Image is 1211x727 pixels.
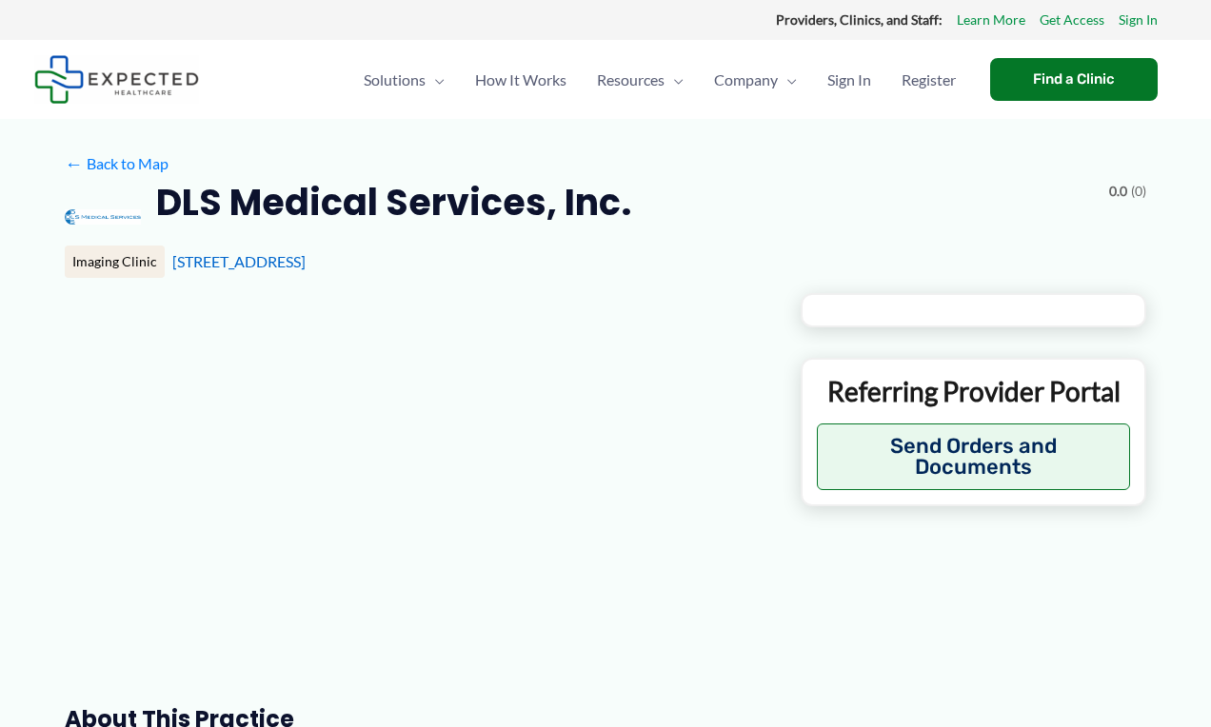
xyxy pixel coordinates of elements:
span: Solutions [364,47,426,113]
a: [STREET_ADDRESS] [172,252,306,270]
p: Referring Provider Portal [817,374,1130,408]
a: Get Access [1040,8,1104,32]
span: How It Works [475,47,566,113]
a: Register [886,47,971,113]
span: Menu Toggle [665,47,684,113]
a: Find a Clinic [990,58,1158,101]
a: Sign In [812,47,886,113]
img: Expected Healthcare Logo - side, dark font, small [34,55,199,104]
span: Register [902,47,956,113]
nav: Primary Site Navigation [348,47,971,113]
strong: Providers, Clinics, and Staff: [776,11,943,28]
span: Resources [597,47,665,113]
button: Send Orders and Documents [817,423,1130,490]
span: Company [714,47,778,113]
span: 0.0 [1109,179,1127,204]
h2: DLS Medical Services, Inc. [156,179,631,226]
a: Learn More [957,8,1025,32]
a: Sign In [1119,8,1158,32]
span: Sign In [827,47,871,113]
div: Imaging Clinic [65,246,165,278]
a: SolutionsMenu Toggle [348,47,460,113]
span: ← [65,154,83,172]
a: CompanyMenu Toggle [699,47,812,113]
a: How It Works [460,47,582,113]
a: ResourcesMenu Toggle [582,47,699,113]
a: ←Back to Map [65,149,169,178]
span: Menu Toggle [778,47,797,113]
span: (0) [1131,179,1146,204]
span: Menu Toggle [426,47,445,113]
